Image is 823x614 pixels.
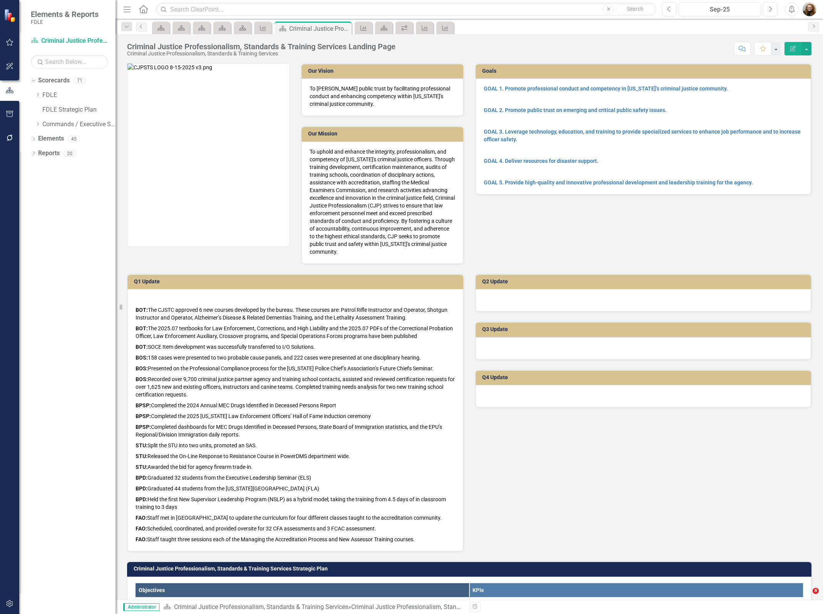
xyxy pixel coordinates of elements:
[38,76,70,85] a: Scorecards
[484,158,598,164] a: GOAL 4. Deliver resources for disaster support.
[813,588,819,594] span: 8
[482,68,808,74] h3: Goals
[484,107,667,113] a: GOAL 2. Promote public trust on emerging and critical public safety issues.
[473,600,483,609] img: Reviewing for Improvement
[482,326,808,332] h3: Q3 Update
[469,597,803,611] td: Double-Click to Edit Right Click for Context Menu
[627,6,644,12] span: Search
[136,422,455,440] p: Completed dashboards for MEC Drugs Identified in Deceased Persons, State Board of Immigration sta...
[136,475,148,481] strong: BPD:
[136,374,455,400] p: Recorded over 9,700 criminal justice partner agency and training school contacts, assisted and re...
[31,10,99,19] span: Elements & Reports
[136,376,148,382] strong: BOS:
[42,120,116,129] a: Commands / Executive Support Branch
[136,442,148,448] strong: STU:
[136,363,455,374] p: Presented on the Professional Compliance process for the [US_STATE] Police Chief’s Association’s ...
[681,5,758,14] div: Sep-25
[136,453,148,459] strong: STU:
[31,19,99,25] small: FDLE
[127,51,396,57] div: Criminal Justice Professionalism, Standards & Training Services
[136,400,455,411] p: Completed the 2024 Annual MEC Drugs Identified in Deceased Persons Report
[136,483,455,494] p: Graduated 44 students from the [US_STATE][GEOGRAPHIC_DATA] (FLA)
[156,3,656,16] input: Search ClearPoint...
[484,179,753,186] a: GOAL 5. Provide high-quality and innovative professional development and leadership training for ...
[136,325,148,331] strong: BOT:
[136,512,455,523] p: Staff met in [GEOGRAPHIC_DATA] to update the curriculum for four different classes taught to the ...
[136,494,455,512] p: Held the first New Supervisor Leadership Program (NSLP) as a hybrid model; taking the training fr...
[136,464,148,470] strong: STU:
[136,304,455,323] p: The CJSTC approved 6 new courses developed by the bureau. These courses are: Patrol Rifle Instruc...
[136,341,455,352] p: SOCE Item development was successfully transferred to I/O Solutions.
[136,323,455,341] p: The 2025.07 textbooks for Law Enforcement, Corrections, and High Liability and the 2025.07 PDFs o...
[136,402,151,408] strong: BPSP:
[136,365,148,371] strong: BOS:
[136,523,455,534] p: Scheduled, coordinated, and provided oversite for 32 CFA assessments and 3 FCAC assessment.
[136,411,455,422] p: Completed the 2025 [US_STATE] Law Enforcement Officers’ Hall of Fame induction ceremony
[136,424,151,430] strong: BPSP:
[127,42,396,51] div: Criminal Justice Professionalism, Standards & Training Services Landing Page
[482,375,808,380] h3: Q4 Update
[351,603,565,611] div: Criminal Justice Professionalism, Standards & Training Services Landing Page
[163,603,464,612] div: »
[174,603,348,611] a: Criminal Justice Professionalism, Standards & Training Services
[38,149,60,158] a: Reports
[4,9,17,22] img: ClearPoint Strategy
[484,85,728,92] a: GOAL 1. Promote professional conduct and competency in [US_STATE]’s criminal justice community.
[136,472,455,483] p: Graduated 32 students from the Executive Leadership Seminar (ELS)
[74,77,86,84] div: 71
[136,451,455,462] p: Released the On-Line Response to Resistance Course in PowerDMS department wide.
[616,4,654,15] button: Search
[136,413,151,419] strong: BPSP:
[310,85,455,108] p: To [PERSON_NAME] public trust by facilitating professional conduct and enhancing competency withi...
[153,600,465,612] a: Objective 1.1 Maintain transparency and accountability in criminal justice through CJP's mission ...
[136,352,455,363] p: 158 cases were presented to two probable cause panels, and 222 cases were presented at one discip...
[136,440,455,451] p: Split the STU into two units, promoted an SAS.
[127,64,289,246] img: CJPSTS LOGO 8-15-2025 v3.png
[136,536,147,542] strong: FAO:
[310,148,455,256] p: To uphold and enhance the integrity, professionalism, and competency of [US_STATE]'s criminal jus...
[136,496,148,502] strong: BPD:
[308,68,459,74] h3: Our Vision
[482,279,808,284] h3: Q2 Update
[136,525,147,532] strong: FAO:
[797,588,815,606] iframe: Intercom live chat
[136,344,148,350] strong: BOT:
[136,485,148,492] strong: BPD:
[42,105,116,114] a: FDLE Strategic Plan
[136,307,148,313] strong: BOT:
[134,566,808,572] h3: Criminal Justice Professionalism, Standards & Training Services Strategic Plan
[679,2,761,16] button: Sep-25
[134,279,459,284] h3: Q1 Update
[42,91,116,100] a: FDLE
[31,37,108,45] a: Criminal Justice Professionalism, Standards & Training Services
[64,150,76,157] div: 20
[803,2,816,16] img: Jennifer Siddoway
[136,462,455,472] p: Awarded the bid for agency firearm trade-in.
[31,55,108,69] input: Search Below...
[136,534,455,543] p: Staff taught three sessions each of the Managing the Accreditation Process and New Assessor Train...
[38,134,64,143] a: Elements
[68,136,80,142] div: 45
[289,24,350,33] div: Criminal Justice Professionalism, Standards & Training Services Landing Page
[308,131,459,137] h3: Our Mission
[136,355,148,361] strong: BOS:
[484,129,801,142] a: GOAL 3. Leverage technology, education, and training to provide specialized services to enhance j...
[123,603,159,611] span: Administrator
[136,515,147,521] strong: FAO:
